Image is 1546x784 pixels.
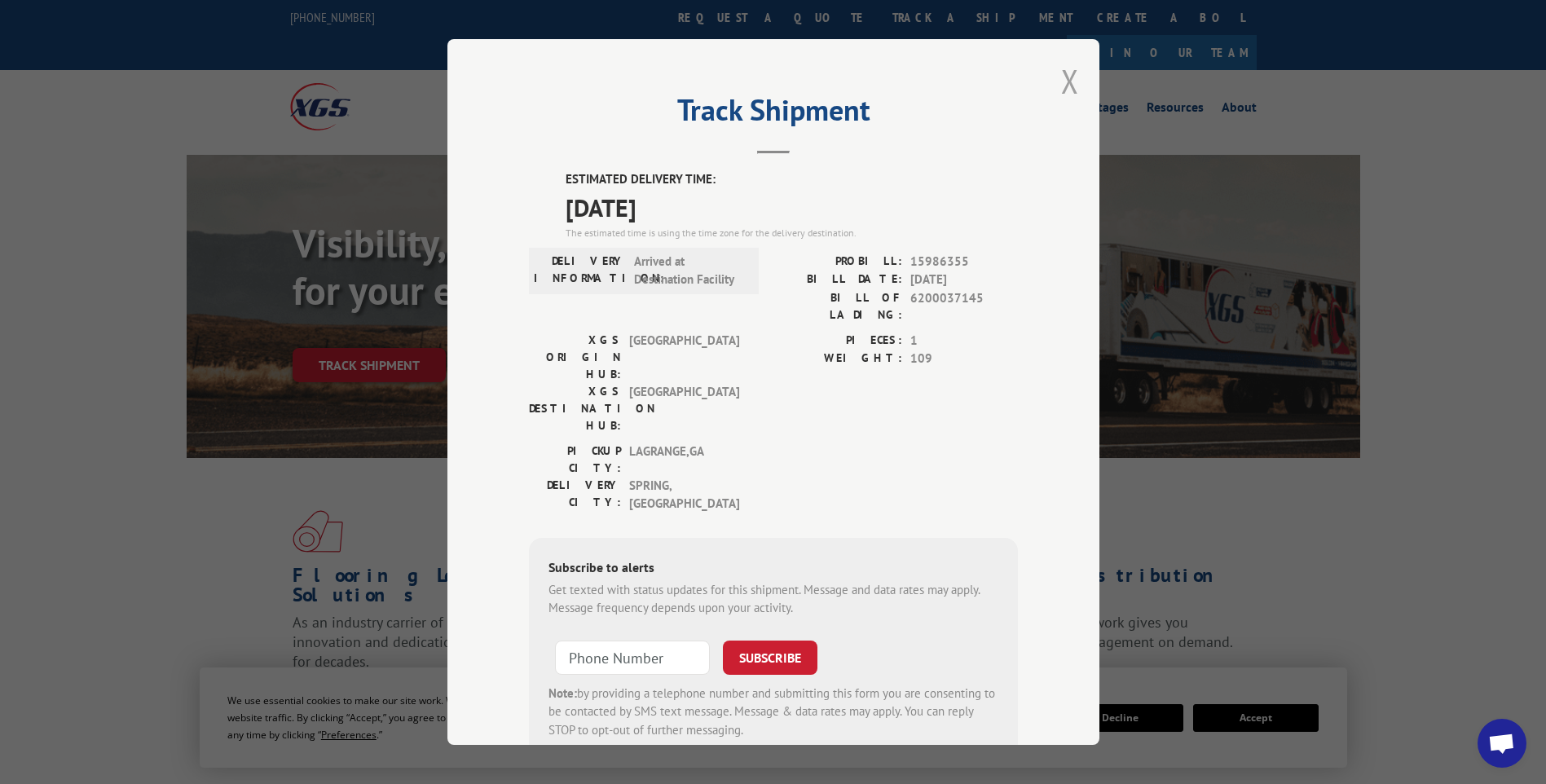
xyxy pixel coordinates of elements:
label: PROBILL: [773,253,902,271]
div: Open chat [1478,719,1526,768]
label: WEIGHT: [773,350,902,368]
label: XGS DESTINATION HUB: [529,383,621,434]
label: XGS ORIGIN HUB: [529,332,621,383]
div: Subscribe to alerts [548,557,998,581]
label: PIECES: [773,332,902,350]
span: 6200037145 [910,289,1018,324]
button: SUBSCRIBE [723,641,817,675]
span: [GEOGRAPHIC_DATA] [629,383,739,434]
span: Arrived at Destination Facility [634,253,744,289]
div: Get texted with status updates for this shipment. Message and data rates may apply. Message frequ... [548,581,998,618]
span: 109 [910,350,1018,368]
label: ESTIMATED DELIVERY TIME: [566,170,1018,189]
span: [DATE] [566,189,1018,226]
strong: Note: [548,685,577,701]
input: Phone Number [555,641,710,675]
span: [GEOGRAPHIC_DATA] [629,332,739,383]
span: 15986355 [910,253,1018,271]
div: The estimated time is using the time zone for the delivery destination. [566,226,1018,240]
div: by providing a telephone number and submitting this form you are consenting to be contacted by SM... [548,685,998,740]
span: LAGRANGE , GA [629,443,739,477]
label: BILL DATE: [773,271,902,289]
label: PICKUP CITY: [529,443,621,477]
span: SPRING , [GEOGRAPHIC_DATA] [629,477,739,513]
span: 1 [910,332,1018,350]
h2: Track Shipment [529,99,1018,130]
label: DELIVERY INFORMATION: [534,253,626,289]
label: BILL OF LADING: [773,289,902,324]
button: Close modal [1061,59,1079,103]
span: [DATE] [910,271,1018,289]
label: DELIVERY CITY: [529,477,621,513]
